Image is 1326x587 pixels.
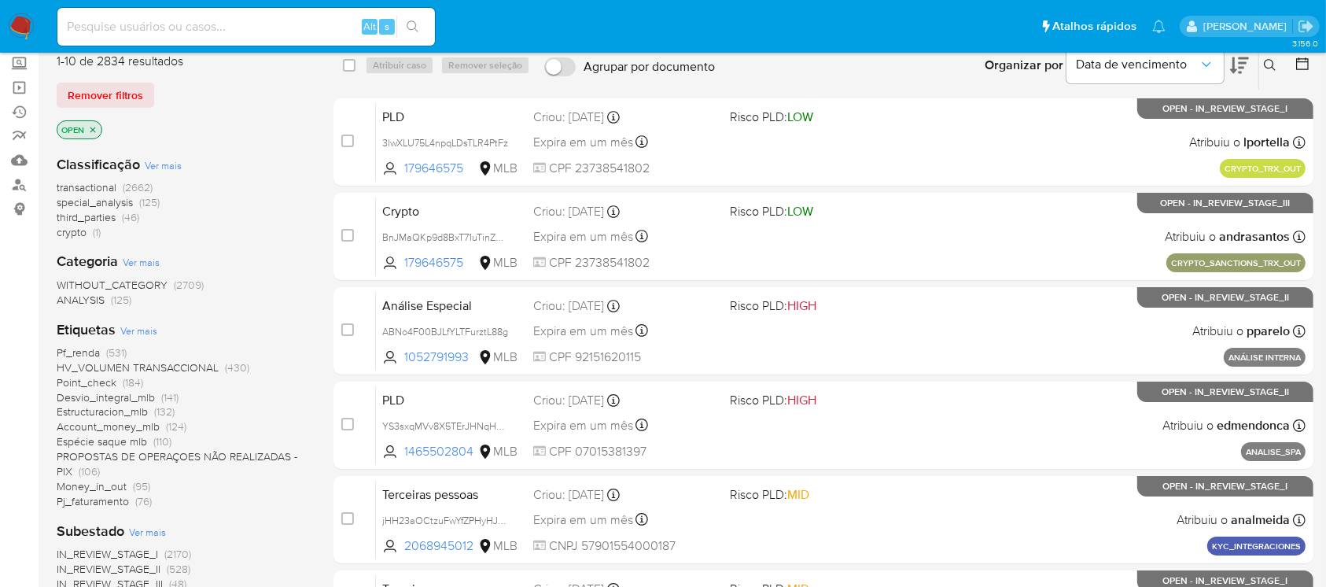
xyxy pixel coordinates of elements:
span: s [385,19,389,34]
a: Sair [1298,18,1314,35]
span: 3.156.0 [1292,37,1318,50]
span: Atalhos rápidos [1052,18,1136,35]
input: Pesquise usuários ou casos... [57,17,435,37]
p: adriano.brito@mercadolivre.com [1203,19,1292,34]
span: Alt [363,19,376,34]
a: Notificações [1152,20,1166,33]
button: search-icon [396,16,429,38]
